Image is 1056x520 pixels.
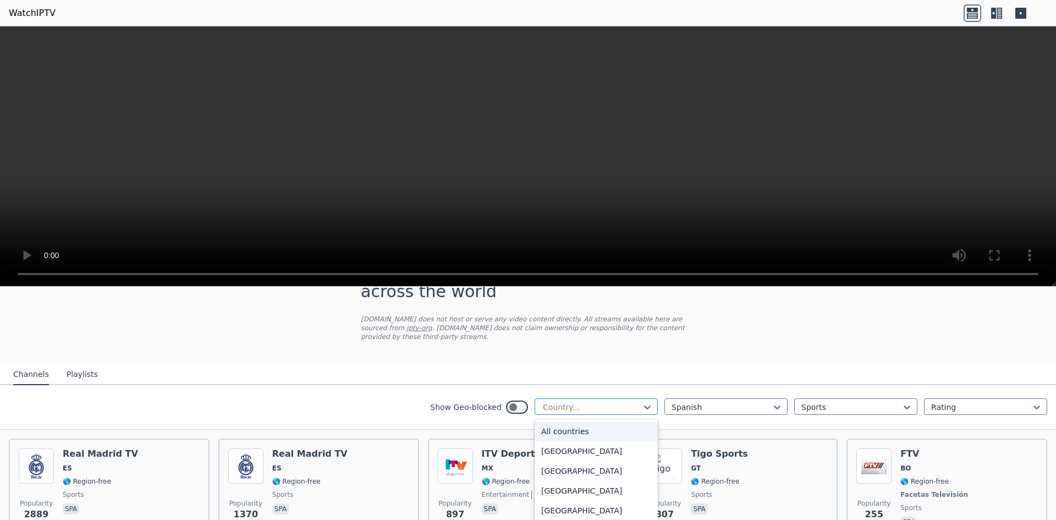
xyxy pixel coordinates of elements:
img: Real Madrid TV [19,448,54,484]
label: Show Geo-blocked [430,402,502,413]
img: ITV Deportes [438,448,473,484]
span: Popularity [229,499,262,508]
span: GT [691,464,701,473]
a: iptv-org [406,324,432,332]
img: Tigo Sports [647,448,682,484]
span: 🌎 Region-free [482,477,530,486]
p: [DOMAIN_NAME] does not host or serve any video content directly. All streams available here are s... [361,315,695,341]
span: MX [482,464,493,473]
span: 🌎 Region-free [900,477,949,486]
span: Popularity [20,499,53,508]
span: 🌎 Region-free [691,477,739,486]
p: spa [272,503,289,514]
span: sports [900,503,921,512]
div: [GEOGRAPHIC_DATA] [535,441,658,461]
img: FTV [856,448,892,484]
span: Popularity [648,499,681,508]
span: sports [272,490,293,499]
span: Popularity [857,499,890,508]
span: sports [691,490,712,499]
p: spa [482,503,498,514]
h6: Real Madrid TV [63,448,138,459]
span: ES [272,464,282,473]
span: ES [63,464,72,473]
button: Playlists [67,364,98,385]
span: sports [63,490,84,499]
p: spa [691,503,707,514]
p: spa [63,503,79,514]
h6: ITV Deportes [482,448,555,459]
button: Channels [13,364,49,385]
h6: FTV [900,448,970,459]
span: 🌎 Region-free [63,477,111,486]
span: sports [531,490,555,499]
h6: Real Madrid TV [272,448,348,459]
div: [GEOGRAPHIC_DATA] [535,461,658,481]
h6: Tigo Sports [691,448,747,459]
div: [GEOGRAPHIC_DATA] [535,481,658,501]
img: Real Madrid TV [228,448,263,484]
a: WatchIPTV [9,7,56,20]
span: 🌎 Region-free [272,477,321,486]
div: All countries [535,422,658,441]
span: Popularity [439,499,472,508]
span: entertainment [482,490,530,499]
span: Facetas Televisión [900,490,968,499]
span: BO [900,464,911,473]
